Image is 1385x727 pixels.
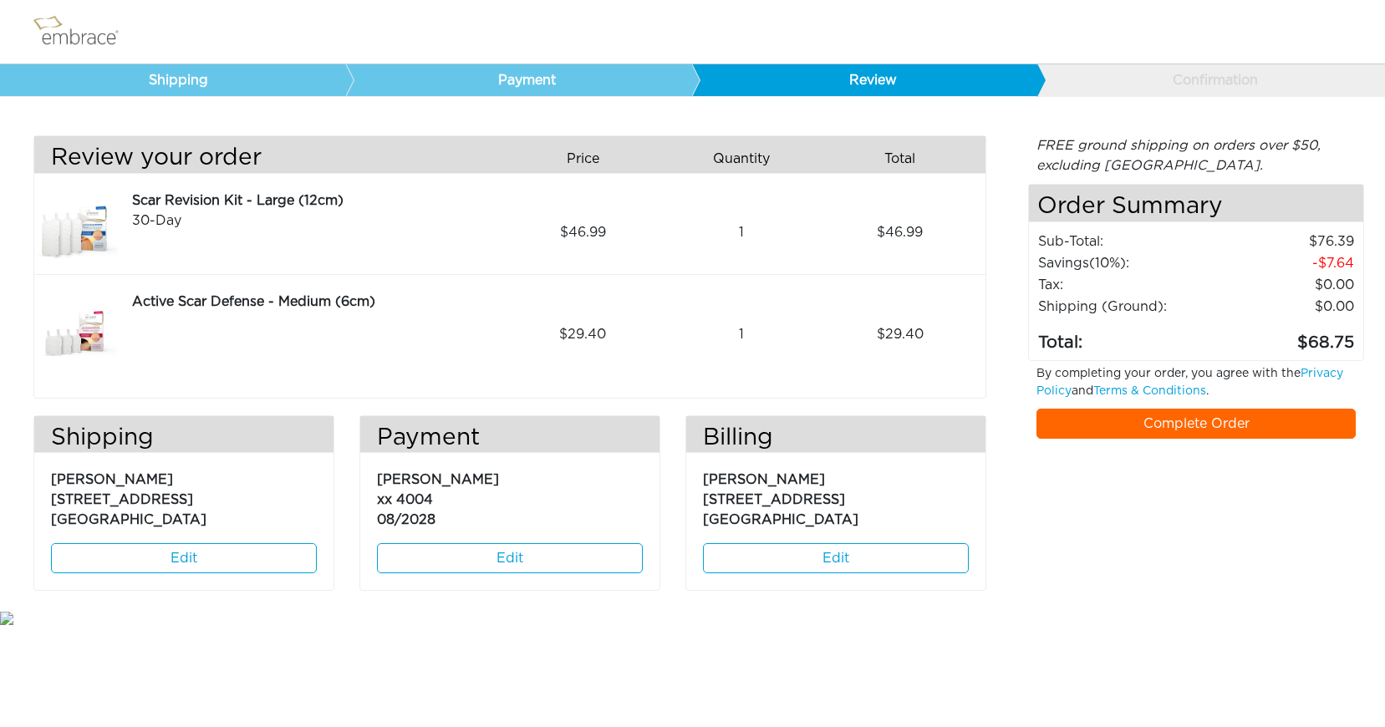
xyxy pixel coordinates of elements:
a: Review [691,64,1037,96]
div: FREE ground shipping on orders over $50, excluding [GEOGRAPHIC_DATA]. [1028,135,1364,175]
h3: Shipping [34,425,334,453]
a: Payment [345,64,691,96]
span: 29.40 [877,324,924,344]
a: Terms & Conditions [1093,385,1206,397]
div: Scar Revision Kit - Large (12cm) [132,191,497,211]
span: 1 [739,222,744,242]
td: $0.00 [1212,296,1355,318]
td: 68.75 [1212,318,1355,356]
a: Confirmation [1036,64,1382,96]
img: logo.png [29,11,138,53]
div: Total [827,145,986,173]
span: 29.40 [559,324,606,344]
h3: Review your order [34,145,497,173]
div: By completing your order, you agree with the and . [1024,365,1368,409]
td: Shipping (Ground): [1037,296,1212,318]
td: Tax: [1037,274,1212,296]
span: xx 4004 [377,493,433,506]
td: Total: [1037,318,1212,356]
img: d2f91f46-8dcf-11e7-b919-02e45ca4b85b.jpeg [34,191,118,274]
h4: Order Summary [1029,185,1363,222]
a: Edit [51,543,317,573]
td: Savings : [1037,252,1212,274]
td: 76.39 [1212,231,1355,252]
p: [PERSON_NAME] [STREET_ADDRESS] [GEOGRAPHIC_DATA] [51,461,317,530]
a: Complete Order [1036,409,1356,439]
span: 1 [739,324,744,344]
a: Edit [703,543,969,573]
div: 30-Day [132,211,497,231]
a: Privacy Policy [1036,368,1343,397]
span: (10%) [1089,257,1126,270]
td: Sub-Total: [1037,231,1212,252]
span: 08/2028 [377,513,435,526]
span: 46.99 [560,222,606,242]
td: 0.00 [1212,274,1355,296]
h3: Billing [686,425,985,453]
h3: Payment [360,425,659,453]
span: Quantity [713,149,770,169]
span: [PERSON_NAME] [377,473,499,486]
a: Edit [377,543,643,573]
div: Price [510,145,669,173]
div: Active Scar Defense - Medium (6cm) [132,292,497,312]
p: [PERSON_NAME] [STREET_ADDRESS] [GEOGRAPHIC_DATA] [703,461,969,530]
span: 46.99 [877,222,923,242]
img: 3dae449a-8dcd-11e7-960f-02e45ca4b85b.jpeg [34,292,118,377]
td: 7.64 [1212,252,1355,274]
